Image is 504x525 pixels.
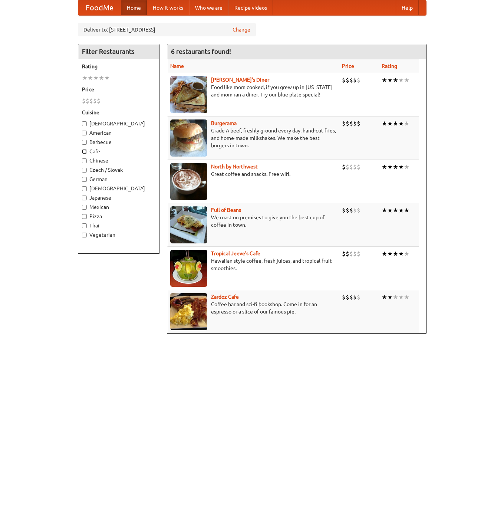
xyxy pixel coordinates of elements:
[82,140,87,145] input: Barbecue
[211,164,258,170] a: North by Northwest
[353,163,357,171] li: $
[387,163,393,171] li: ★
[404,119,409,128] li: ★
[349,163,353,171] li: $
[170,76,207,113] img: sallys.jpg
[88,74,93,82] li: ★
[82,205,87,210] input: Mexican
[387,293,393,301] li: ★
[211,207,241,213] a: Full of Beans
[99,74,104,82] li: ★
[104,74,110,82] li: ★
[357,293,360,301] li: $
[404,250,409,258] li: ★
[382,63,397,69] a: Rating
[170,301,336,315] p: Coffee bar and sci-fi bookshop. Come in for an espresso or a slice of our famous pie.
[82,131,87,135] input: American
[353,293,357,301] li: $
[357,119,360,128] li: $
[82,222,155,229] label: Thai
[353,119,357,128] li: $
[404,76,409,84] li: ★
[78,23,256,36] div: Deliver to: [STREET_ADDRESS]
[82,149,87,154] input: Cafe
[121,0,147,15] a: Home
[82,121,87,126] input: [DEMOGRAPHIC_DATA]
[82,158,87,163] input: Chinese
[346,206,349,214] li: $
[382,163,387,171] li: ★
[170,257,336,272] p: Hawaiian style coffee, fresh juices, and tropical fruit smoothies.
[342,63,354,69] a: Price
[357,206,360,214] li: $
[82,97,86,105] li: $
[357,163,360,171] li: $
[398,206,404,214] li: ★
[211,250,260,256] a: Tropical Jeeve's Cafe
[82,196,87,200] input: Japanese
[382,76,387,84] li: ★
[82,148,155,155] label: Cafe
[82,109,155,116] h5: Cuisine
[346,119,349,128] li: $
[353,250,357,258] li: $
[211,120,237,126] a: Burgerama
[342,119,346,128] li: $
[211,294,239,300] b: Zardoz Cafe
[170,170,336,178] p: Great coffee and snacks. Free wifi.
[82,138,155,146] label: Barbecue
[398,250,404,258] li: ★
[82,86,155,93] h5: Price
[387,119,393,128] li: ★
[78,44,159,59] h4: Filter Restaurants
[382,250,387,258] li: ★
[82,74,88,82] li: ★
[342,76,346,84] li: $
[357,250,360,258] li: $
[211,77,269,83] a: [PERSON_NAME]'s Diner
[342,293,346,301] li: $
[78,0,121,15] a: FoodMe
[82,168,87,173] input: Czech / Slovak
[404,163,409,171] li: ★
[353,76,357,84] li: $
[404,293,409,301] li: ★
[398,76,404,84] li: ★
[82,233,87,237] input: Vegetarian
[342,250,346,258] li: $
[170,127,336,149] p: Grade A beef, freshly ground every day, hand-cut fries, and home-made milkshakes. We make the bes...
[387,250,393,258] li: ★
[357,76,360,84] li: $
[82,194,155,201] label: Japanese
[349,119,353,128] li: $
[170,250,207,287] img: jeeves.jpg
[82,213,155,220] label: Pizza
[82,166,155,174] label: Czech / Slovak
[404,206,409,214] li: ★
[393,250,398,258] li: ★
[170,214,336,229] p: We roast on premises to give you the best cup of coffee in town.
[346,293,349,301] li: $
[346,76,349,84] li: $
[86,97,89,105] li: $
[82,157,155,164] label: Chinese
[170,206,207,243] img: beans.jpg
[170,119,207,157] img: burgerama.jpg
[349,76,353,84] li: $
[382,119,387,128] li: ★
[82,177,87,182] input: German
[82,223,87,228] input: Thai
[82,120,155,127] label: [DEMOGRAPHIC_DATA]
[82,129,155,137] label: American
[393,206,398,214] li: ★
[398,293,404,301] li: ★
[82,186,87,191] input: [DEMOGRAPHIC_DATA]
[396,0,419,15] a: Help
[393,163,398,171] li: ★
[89,97,93,105] li: $
[170,63,184,69] a: Name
